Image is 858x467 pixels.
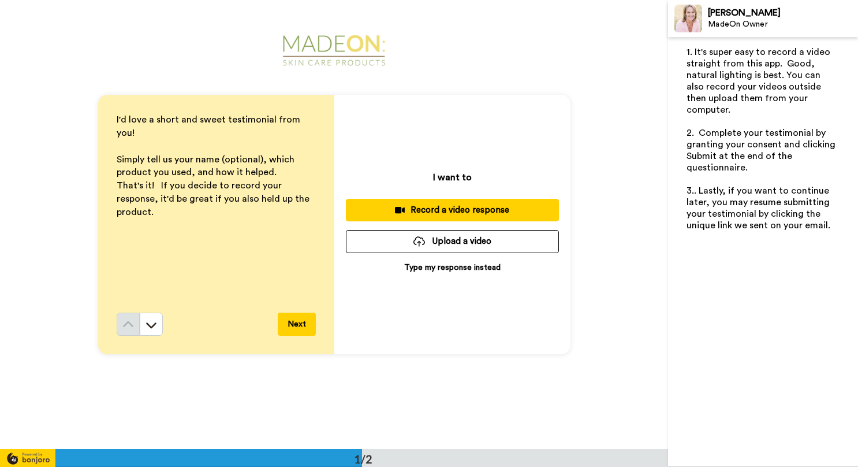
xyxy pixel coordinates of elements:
[355,204,550,216] div: Record a video response
[335,451,391,467] div: 1/2
[687,186,832,230] span: 3.. Lastly, if you want to continue later, you may resume submitting your testimonial by clicking...
[117,155,297,177] span: Simply tell us your name (optional), which product you used, and how it helped.
[708,8,857,18] div: [PERSON_NAME]
[117,181,312,217] span: That's it! If you decide to record your response, it'd be great if you also held up the product.
[687,47,833,114] span: 1. It's super easy to record a video straight from this app. Good, natural lighting is best. You ...
[346,230,559,253] button: Upload a video
[674,5,702,32] img: Profile Image
[404,262,501,273] p: Type my response instead
[278,313,316,336] button: Next
[433,171,472,184] p: I want to
[346,199,559,221] button: Record a video response
[687,128,838,172] span: 2. Complete your testimonial by granting your consent and clicking Submit at the end of the quest...
[117,115,303,138] span: I'd love a short and sweet testimonial from you!
[708,20,857,29] div: MadeOn Owner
